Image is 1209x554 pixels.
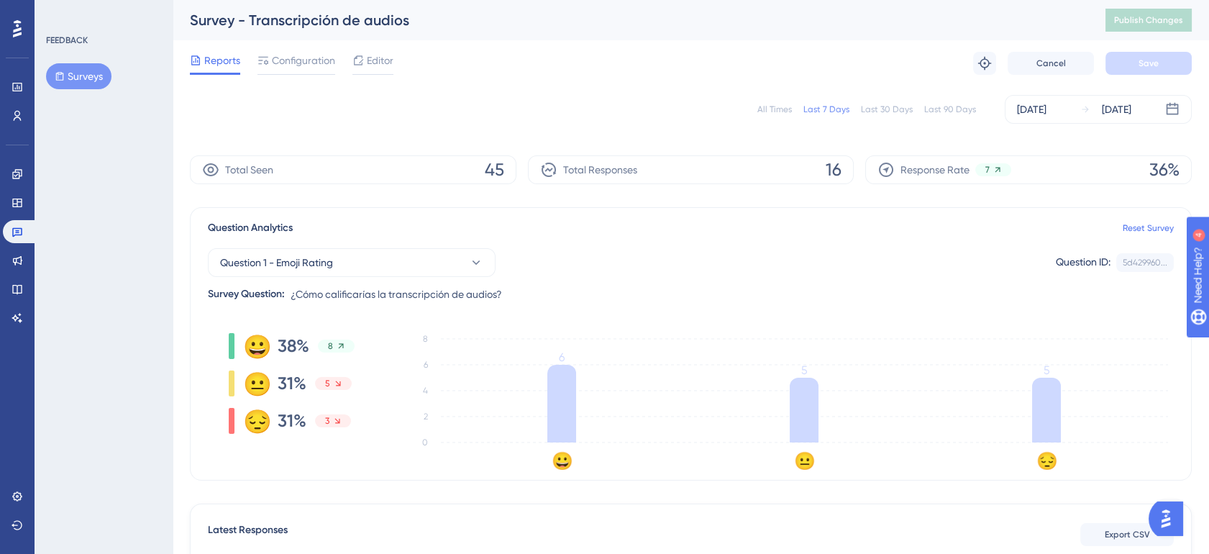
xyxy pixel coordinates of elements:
[325,415,329,427] span: 3
[46,35,88,46] div: FEEDBACK
[46,63,111,89] button: Surveys
[1036,58,1066,69] span: Cancel
[272,52,335,69] span: Configuration
[861,104,913,115] div: Last 30 Days
[1139,58,1159,69] span: Save
[1105,9,1192,32] button: Publish Changes
[367,52,393,69] span: Editor
[243,409,266,432] div: 😔
[422,437,428,448] tspan: 0
[328,340,333,352] span: 8
[985,164,990,176] span: 7
[826,158,841,181] span: 16
[1036,450,1058,471] text: 😔
[1123,257,1167,268] div: 5d429960...
[423,386,428,396] tspan: 4
[1017,101,1046,118] div: [DATE]
[1102,101,1131,118] div: [DATE]
[757,104,792,115] div: All Times
[208,248,496,277] button: Question 1 - Emoji Rating
[225,161,273,178] span: Total Seen
[900,161,970,178] span: Response Rate
[1008,52,1094,75] button: Cancel
[424,412,428,422] tspan: 2
[423,334,428,344] tspan: 8
[485,158,504,181] span: 45
[1114,14,1183,26] span: Publish Changes
[1123,222,1174,234] a: Reset Survey
[243,372,266,395] div: 😐
[552,450,573,471] text: 😀
[325,378,330,389] span: 5
[34,4,90,21] span: Need Help?
[794,450,816,471] text: 😐
[924,104,976,115] div: Last 90 Days
[1105,529,1150,540] span: Export CSV
[424,360,428,370] tspan: 6
[1080,523,1174,546] button: Export CSV
[278,335,309,358] span: 38%
[208,286,285,303] div: Survey Question:
[204,52,240,69] span: Reports
[291,286,502,303] span: ¿Cómo calificarías la transcripción de audios?
[563,161,637,178] span: Total Responses
[559,350,565,364] tspan: 6
[1105,52,1192,75] button: Save
[1056,253,1110,272] div: Question ID:
[1044,363,1050,377] tspan: 5
[1149,158,1180,181] span: 36%
[278,372,306,395] span: 31%
[801,363,808,377] tspan: 5
[1149,497,1192,540] iframe: UserGuiding AI Assistant Launcher
[220,254,333,271] span: Question 1 - Emoji Rating
[243,335,266,358] div: 😀
[278,409,306,432] span: 31%
[208,522,288,548] span: Latest Responses
[208,219,293,237] span: Question Analytics
[803,104,849,115] div: Last 7 Days
[190,10,1069,30] div: Survey - Transcripción de audios
[100,7,104,19] div: 4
